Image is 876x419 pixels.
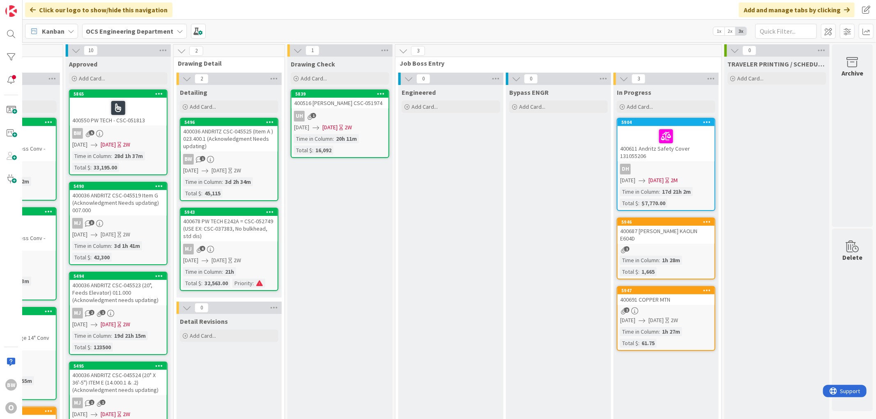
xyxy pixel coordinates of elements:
div: 400611 Andritz Safety Cover 131055206 [618,126,715,161]
div: Time in Column [620,327,659,336]
div: 5495 [70,362,167,370]
span: [DATE] [183,256,198,265]
div: 5943 [181,208,278,216]
img: Visit kanbanzone.com [5,5,17,17]
span: [DATE] [322,123,338,132]
div: 2W [234,256,241,265]
span: [DATE] [72,230,87,239]
span: Bypass ENGR [509,88,549,96]
span: : [333,134,334,143]
span: 0 [524,74,538,84]
div: Time in Column [620,187,659,196]
span: [DATE] [101,410,116,419]
div: 5495400036 ANDRITZ CSC-045524 (20" X 36'-5") ITEM E (14.000.1 & .2) (Acknowledgment needs updating) [70,362,167,395]
span: 6 [200,246,205,251]
span: 3 [632,74,646,84]
span: : [659,187,660,196]
div: 5490 [74,183,167,189]
div: 20h 11m [334,134,359,143]
div: MJ [183,244,194,254]
div: MJ [72,308,83,318]
span: 0 [743,46,756,55]
span: [DATE] [620,316,635,325]
span: 0 [195,303,209,313]
div: 5865 [70,90,167,98]
span: Add Card... [627,103,653,110]
div: Total $ [294,146,312,155]
span: Add Card... [79,75,105,82]
div: 1h 28m [660,256,682,265]
div: 33,195.00 [92,163,119,172]
span: Drawing Detail [178,59,274,67]
div: 5943400678 PW TECH E242A = CSC-052749 (USE EX: CSC-037383, No bulkhead, std dis) [181,208,278,241]
span: : [253,279,254,288]
span: Detail Revisions [180,317,228,325]
span: 3 [411,46,425,56]
span: : [638,199,639,208]
div: 3d 2h 34m [223,177,253,186]
div: 2M [671,176,678,185]
div: Total $ [620,339,638,348]
div: 400687 [PERSON_NAME] KAOLIN E604D [618,226,715,244]
b: OCS Engineering Department [86,27,173,35]
span: Add Card... [190,103,216,110]
div: 61.75 [639,339,657,348]
span: 5 [89,130,94,135]
div: 5839400516 [PERSON_NAME] CSC-051974 [292,90,389,108]
div: DH [620,164,631,174]
span: 1 [100,310,106,315]
div: 400036 ANDRITZ CSC-045523 (20", Feeds Elevator) 011.000 (Acknowledgment needs updating) [70,280,167,305]
span: 2 [195,74,209,84]
span: 3x [736,27,747,35]
div: Total $ [620,199,638,208]
span: : [222,177,223,186]
div: 5946400687 [PERSON_NAME] KAOLIN E604D [618,218,715,244]
div: Total $ [183,279,201,288]
div: 400550 PW TECH - CSC-051813 [70,98,167,126]
div: 19d 21h 15m [112,331,148,340]
span: 1 [306,46,320,55]
span: : [111,241,112,250]
div: Total $ [183,189,201,198]
div: Time in Column [183,177,222,186]
div: 5494400036 ANDRITZ CSC-045523 (20", Feeds Elevator) 011.000 (Acknowledgment needs updating) [70,272,167,305]
span: Support [17,1,37,11]
div: 2W [123,320,130,329]
div: Add and manage tabs by clicking [739,2,855,17]
span: Detailing [180,88,207,96]
div: MJ [181,244,278,254]
span: : [638,267,639,276]
span: Kanban [42,26,64,36]
span: 2 [624,307,630,313]
div: uh [294,111,305,121]
span: 1 [100,400,106,405]
span: [DATE] [72,410,87,419]
div: 400036 ANDRITZ CSC-045525 (Item A ) 023.400.1 (Acknowledgment Needs updating) [181,126,278,151]
span: [DATE] [294,123,309,132]
span: Engineered [402,88,436,96]
div: Click our logo to show/hide this navigation [25,2,172,17]
span: [DATE] [648,176,664,185]
div: 2W [345,123,352,132]
div: Time in Column [294,134,333,143]
div: 400036 ANDRITZ CSC-045524 (20" X 36'-5") ITEM E (14.000.1 & .2) (Acknowledgment needs updating) [70,370,167,395]
span: 2x [724,27,736,35]
div: 1h 27m [660,327,682,336]
span: [DATE] [212,256,227,265]
div: Priority [232,279,253,288]
span: : [312,146,313,155]
div: 400678 PW TECH E242A = CSC-052749 (USE EX: CSC-037383, No bulkhead, std dis) [181,216,278,241]
div: Time in Column [72,241,111,250]
div: 2W [234,166,241,175]
span: 0 [416,74,430,84]
div: 16,092 [313,146,333,155]
div: 123500 [92,343,113,352]
span: [DATE] [101,140,116,149]
div: Total $ [72,253,90,262]
div: 5904400611 Andritz Safety Cover 131055206 [618,119,715,161]
div: 5496400036 ANDRITZ CSC-045525 (Item A ) 023.400.1 (Acknowledgment Needs updating) [181,119,278,151]
span: [DATE] [72,140,87,149]
div: 400691 COPPER MTN [618,294,715,305]
div: $7,770.00 [639,199,667,208]
span: Add Card... [190,332,216,339]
